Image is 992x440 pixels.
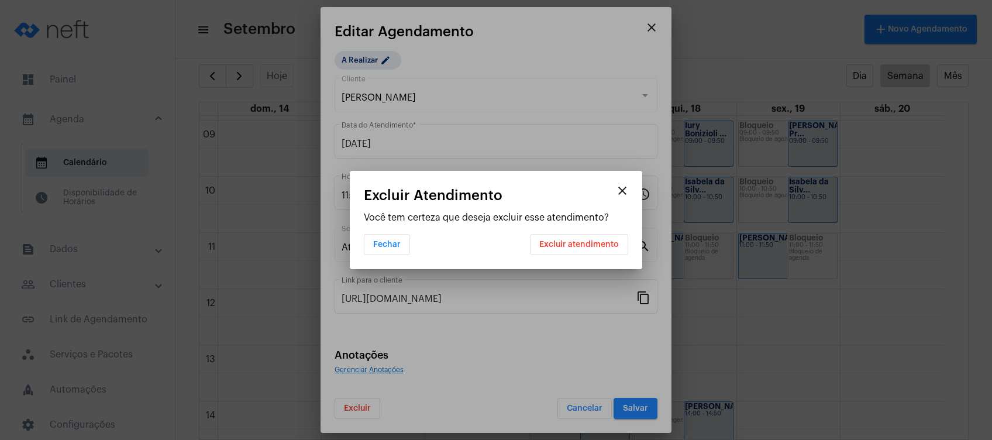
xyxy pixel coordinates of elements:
[373,240,401,249] span: Fechar
[364,188,502,203] span: Excluir Atendimento
[364,212,628,223] p: Você tem certeza que deseja excluir esse atendimento?
[364,234,410,255] button: Fechar
[615,184,629,198] mat-icon: close
[530,234,628,255] button: Excluir atendimento
[539,240,619,249] span: Excluir atendimento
